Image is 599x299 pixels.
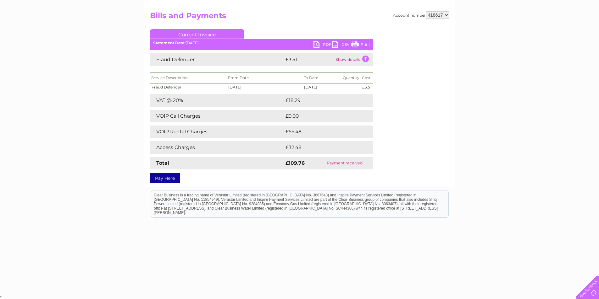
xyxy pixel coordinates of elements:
td: £18.29 [284,94,360,107]
a: Blog [544,27,553,31]
td: [DATE] [227,83,302,91]
div: [DATE] [150,41,373,45]
a: PDF [313,41,332,50]
a: Pay Here [150,173,180,183]
td: VAT @ 20% [150,94,284,107]
th: Service Description [150,72,227,83]
td: VOIP Call Charges [150,110,284,122]
td: Fraud Defender [150,83,227,91]
td: Fraud Defender [150,53,284,66]
th: Cost [361,72,373,83]
td: VOIP Rental Charges [150,125,284,138]
td: £0.00 [284,110,359,122]
strong: £109.76 [286,160,305,166]
div: Clear Business is a trading name of Verastar Limited (registered in [GEOGRAPHIC_DATA] No. 3667643... [151,3,448,30]
strong: Total [156,160,169,166]
a: Contact [557,27,573,31]
td: [DATE] [302,83,342,91]
img: logo.png [21,16,53,35]
td: £32.48 [284,141,361,154]
div: Account number [393,11,449,19]
a: Water [488,27,500,31]
td: Payment received [316,157,373,169]
td: Access Charges [150,141,284,154]
a: Print [351,41,370,50]
td: 1 [341,83,361,91]
a: Telecoms [522,27,541,31]
b: Statement Date: [153,40,186,45]
h2: Bills and Payments [150,11,449,23]
a: Log out [578,27,593,31]
td: Show details [334,53,373,66]
a: CSV [332,41,351,50]
th: From Date [227,72,302,83]
td: £55.48 [284,125,361,138]
a: Current Invoice [150,29,244,39]
th: To Date [302,72,342,83]
th: Quantity [341,72,361,83]
td: £3.51 [284,53,334,66]
a: 0333 014 3131 [480,3,524,11]
td: £3.51 [361,83,373,91]
a: Energy [504,27,518,31]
